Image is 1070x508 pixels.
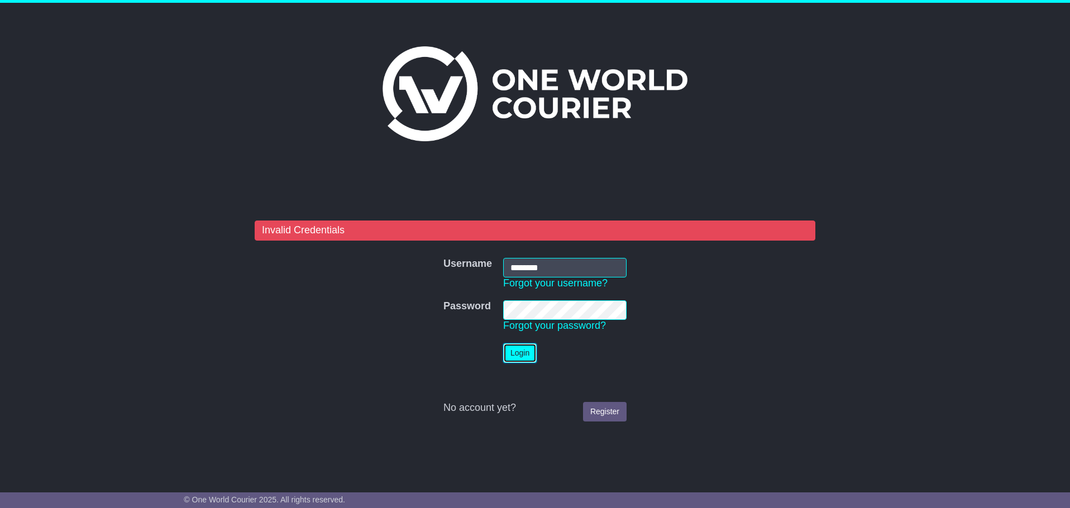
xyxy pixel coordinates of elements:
[443,258,492,270] label: Username
[443,402,627,414] div: No account yet?
[255,221,815,241] div: Invalid Credentials
[503,277,608,289] a: Forgot your username?
[184,495,345,504] span: © One World Courier 2025. All rights reserved.
[583,402,627,421] a: Register
[503,320,606,331] a: Forgot your password?
[443,300,491,313] label: Password
[383,46,687,141] img: One World
[503,343,537,363] button: Login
